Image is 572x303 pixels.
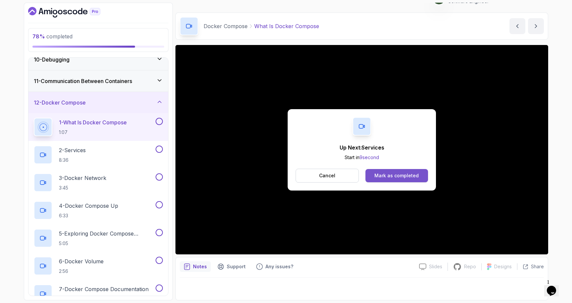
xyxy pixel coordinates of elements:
p: Cancel [319,172,335,179]
button: previous content [509,18,525,34]
button: 10-Debugging [28,49,168,70]
p: 1:07 [59,129,127,136]
div: Mark as completed [374,172,419,179]
button: Share [517,263,544,270]
p: Slides [429,263,442,270]
button: 11-Communication Between Containers [28,70,168,92]
p: Docker Compose [204,22,248,30]
button: Feedback button [252,261,297,272]
iframe: chat widget [544,277,565,296]
p: What Is Docker Compose [254,22,319,30]
p: Start in [340,154,384,161]
button: 12-Docker Compose [28,92,168,113]
p: Any issues? [265,263,293,270]
p: 5 - Exploring Docker Compose Commands [59,230,154,238]
button: 4-Docker Compose Up6:33 [34,201,163,220]
p: 2:56 [59,268,104,275]
button: next content [528,18,544,34]
p: 6 - Docker Volume [59,257,104,265]
button: Mark as completed [365,169,428,182]
a: Dashboard [28,7,116,18]
button: notes button [180,261,211,272]
button: Support button [214,261,250,272]
span: 78 % [32,33,45,40]
span: 9 second [359,154,379,160]
p: 3 - Docker Network [59,174,106,182]
button: 7-Docker Compose Documentation1:45 [34,284,163,303]
button: 5-Exploring Docker Compose Commands5:05 [34,229,163,247]
p: 7 - Docker Compose Documentation [59,285,149,293]
p: Support [227,263,246,270]
button: 1-What Is Docker Compose1:07 [34,118,163,136]
span: completed [32,33,72,40]
button: 2-Services8:36 [34,146,163,164]
p: 6:33 [59,212,118,219]
button: 3-Docker Network3:45 [34,173,163,192]
p: 1 - What Is Docker Compose [59,118,127,126]
p: 3:45 [59,185,106,191]
p: Share [531,263,544,270]
p: Repo [464,263,476,270]
iframe: 1 - What is Docker Compose [175,45,548,254]
p: 5:05 [59,240,154,247]
h3: 11 - Communication Between Containers [34,77,132,85]
p: 2 - Services [59,146,86,154]
h3: 10 - Debugging [34,56,70,64]
p: Up Next: Services [340,144,384,151]
button: Cancel [296,169,359,183]
p: Designs [494,263,512,270]
p: 8:36 [59,157,86,163]
h3: 12 - Docker Compose [34,99,86,107]
p: 4 - Docker Compose Up [59,202,118,210]
button: 6-Docker Volume2:56 [34,257,163,275]
p: Notes [193,263,207,270]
